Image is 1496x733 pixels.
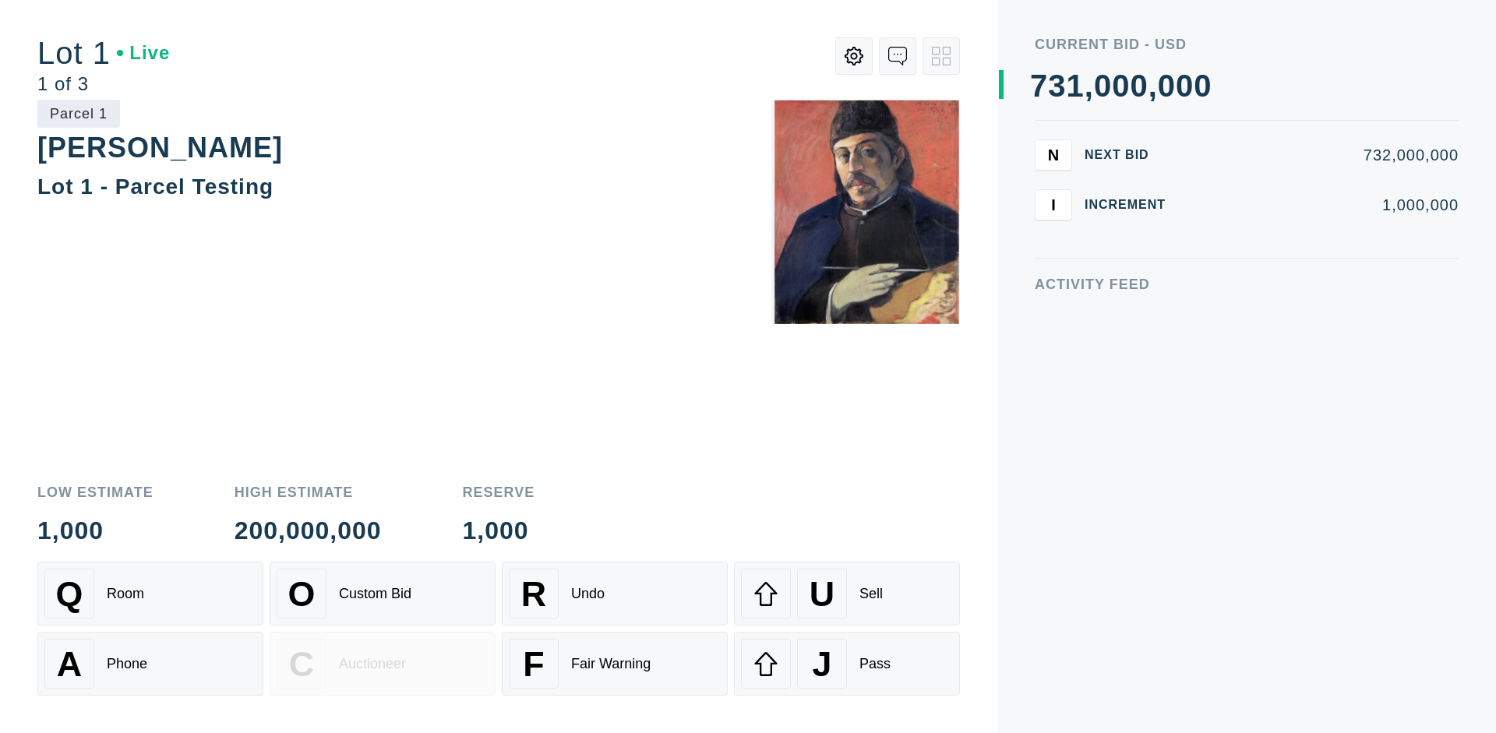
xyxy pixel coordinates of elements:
[289,644,314,684] span: C
[1051,196,1056,213] span: I
[1048,70,1066,101] div: 3
[1030,70,1048,101] div: 7
[734,562,960,626] button: USell
[1048,146,1059,164] span: N
[235,485,382,499] div: High Estimate
[571,586,605,602] div: Undo
[1035,37,1459,51] div: Current Bid - USD
[1194,70,1212,101] div: 0
[521,574,546,614] span: R
[1094,70,1112,101] div: 0
[1158,70,1176,101] div: 0
[502,562,728,626] button: RUndo
[37,485,153,499] div: Low Estimate
[463,518,535,543] div: 1,000
[571,656,651,672] div: Fair Warning
[37,75,170,93] div: 1 of 3
[1085,149,1178,161] div: Next Bid
[1067,70,1085,101] div: 1
[37,518,153,543] div: 1,000
[1112,70,1130,101] div: 0
[57,644,82,684] span: A
[810,574,834,614] span: U
[859,656,891,672] div: Pass
[523,644,544,684] span: F
[37,37,170,69] div: Lot 1
[812,644,831,684] span: J
[859,586,883,602] div: Sell
[37,632,263,696] button: APhone
[107,656,147,672] div: Phone
[1035,189,1072,220] button: I
[1176,70,1194,101] div: 0
[270,562,496,626] button: OCustom Bid
[339,586,411,602] div: Custom Bid
[37,132,283,164] div: [PERSON_NAME]
[1191,197,1459,213] div: 1,000,000
[117,44,170,62] div: Live
[1035,277,1459,291] div: Activity Feed
[235,518,382,543] div: 200,000,000
[37,174,273,199] div: Lot 1 - Parcel Testing
[339,656,406,672] div: Auctioneer
[1130,70,1148,101] div: 0
[1035,139,1072,171] button: N
[502,632,728,696] button: FFair Warning
[56,574,83,614] span: Q
[1148,70,1158,382] div: ,
[1085,199,1178,211] div: Increment
[37,100,120,128] div: Parcel 1
[734,632,960,696] button: JPass
[288,574,316,614] span: O
[1191,147,1459,163] div: 732,000,000
[107,586,144,602] div: Room
[37,562,263,626] button: QRoom
[270,632,496,696] button: CAuctioneer
[463,485,535,499] div: Reserve
[1085,70,1094,382] div: ,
